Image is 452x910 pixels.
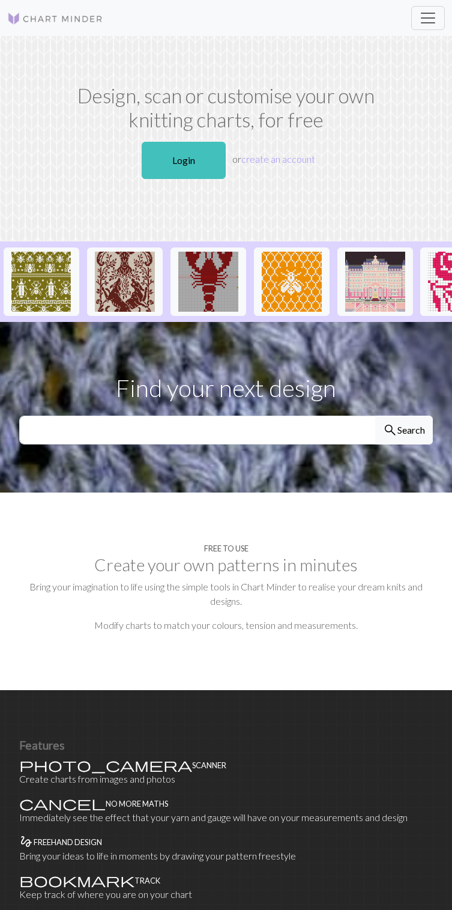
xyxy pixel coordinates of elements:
button: Mehiläinen [254,247,330,316]
img: Mehiläinen [262,252,322,312]
a: Repeating bugs [4,275,79,286]
img: Copy of Grand-Budapest-Hotel-Exterior.jpg [345,252,405,312]
p: Modify charts to match your colours, tension and measurements. [19,618,433,632]
a: Mehiläinen [254,275,330,286]
h4: Free to use [204,544,249,553]
a: IMG_0917.jpeg [87,275,163,286]
a: Login [142,142,226,179]
span: cancel [19,795,106,811]
h4: Freehand design [34,838,102,847]
a: Copy of Grand-Budapest-Hotel-Exterior.jpg [337,275,413,286]
span: gesture [19,833,34,850]
p: Create charts from images and photos [19,772,433,786]
span: search [383,422,397,438]
button: Toggle navigation [411,6,445,30]
img: Logo [7,11,103,26]
img: Repeating bugs [11,252,71,312]
button: Repeating bugs [4,247,79,316]
button: IMG_0917.jpeg [87,247,163,316]
a: create an account [241,153,315,165]
h2: Create your own patterns in minutes [19,555,433,575]
h3: Features [19,738,433,752]
h4: Scanner [192,761,226,770]
span: bookmark [19,872,134,888]
h1: Design, scan or customise your own knitting charts, for free [71,84,381,132]
p: Immediately see the effect that your yarn and gauge will have on your measurements and design [19,810,433,825]
p: Find your next design [19,370,433,406]
img: Copy of Copy of Lobster [178,252,238,312]
a: Copy of Copy of Lobster [170,275,246,286]
h4: Track [134,876,160,885]
p: or [71,137,381,184]
button: Copy of Copy of Lobster [170,247,246,316]
span: photo_camera [19,756,192,773]
img: IMG_0917.jpeg [95,252,155,312]
button: Search [375,416,433,444]
p: Keep track of where you are on your chart [19,887,433,902]
h4: No more maths [106,799,168,808]
p: Bring your ideas to life in moments by drawing your pattern freestyle [19,849,433,863]
button: Copy of Grand-Budapest-Hotel-Exterior.jpg [337,247,413,316]
p: Bring your imagination to life using the simple tools in Chart Minder to realise your dream knits... [19,580,433,608]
